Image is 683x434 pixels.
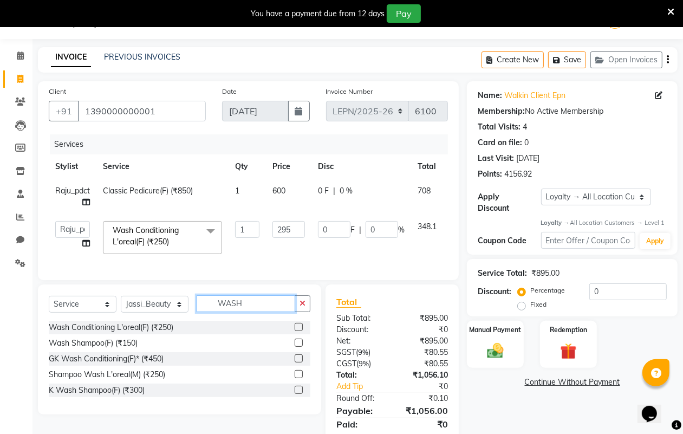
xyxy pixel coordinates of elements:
a: x [169,237,174,247]
button: Apply [640,233,671,249]
div: Apply Discount [478,191,541,214]
div: Membership: [478,106,525,117]
div: Service Total: [478,268,527,279]
div: Services [50,134,456,154]
div: 4 [523,121,527,133]
span: 348.1 [418,222,437,231]
a: PREVIOUS INVOICES [104,52,180,62]
label: Invoice Number [326,87,373,96]
span: | [359,224,361,236]
button: Create New [482,51,544,68]
div: ₹0 [403,381,456,392]
button: Open Invoices [590,51,662,68]
div: ₹0 [392,418,456,431]
label: Client [49,87,66,96]
div: ₹1,056.10 [392,370,456,381]
div: Payable: [328,404,392,417]
div: You have a payment due from 12 days [251,8,385,20]
span: Classic Pedicure(F) (₹850) [103,186,193,196]
div: All Location Customers → Level 1 [541,218,667,228]
div: ( ) [328,358,392,370]
th: Service [96,154,229,179]
div: Paid: [328,418,392,431]
div: Wash Conditioning L'oreal(F) (₹250) [49,322,173,333]
div: Total Visits: [478,121,521,133]
span: SGST [336,347,356,357]
div: ₹895.00 [392,313,456,324]
div: ₹0.10 [392,393,456,404]
div: K Wash Shampoo(F) (₹300) [49,385,145,396]
th: Price [266,154,311,179]
div: Shampoo Wash L'oreal(M) (₹250) [49,369,165,380]
label: Fixed [530,300,547,309]
div: ( ) [328,347,392,358]
span: 1 [235,186,239,196]
strong: Loyalty → [541,219,570,226]
span: Wash Conditioning L'oreal(F) (₹250) [113,225,179,247]
th: Qty [229,154,266,179]
div: Wash Shampoo(F) (₹150) [49,338,138,349]
span: 600 [272,186,285,196]
th: Stylist [49,154,96,179]
a: Continue Without Payment [469,377,675,388]
a: INVOICE [51,48,91,67]
span: 708 [418,186,431,196]
button: Save [548,51,586,68]
th: Total [411,154,443,179]
span: % [398,224,405,236]
div: Round Off: [328,393,392,404]
button: +91 [49,101,79,121]
input: Search by Name/Mobile/Email/Code [78,101,206,121]
label: Date [222,87,237,96]
div: Discount: [328,324,392,335]
span: | [333,185,335,197]
div: ₹80.55 [392,347,456,358]
div: ₹895.00 [531,268,560,279]
div: Points: [478,169,502,180]
span: F [350,224,355,236]
span: Raju_pdct [55,186,90,196]
div: Discount: [478,286,511,297]
div: Card on file: [478,137,522,148]
div: 0 [524,137,529,148]
div: GK Wash Conditioning(F)* (₹450) [49,353,164,365]
div: Name: [478,90,502,101]
label: Percentage [530,286,565,295]
label: Manual Payment [470,325,522,335]
div: ₹1,056.00 [392,404,456,417]
div: ₹895.00 [392,335,456,347]
span: Total [336,296,361,308]
th: Disc [311,154,411,179]
a: Add Tip [328,381,403,392]
div: ₹80.55 [392,358,456,370]
button: Pay [387,4,421,23]
iframe: chat widget [638,391,672,423]
div: Sub Total: [328,313,392,324]
div: [DATE] [516,153,539,164]
input: Search or Scan [197,295,295,312]
div: Total: [328,370,392,381]
a: Walkin Client Epn [504,90,565,101]
div: No Active Membership [478,106,667,117]
div: Last Visit: [478,153,514,164]
label: Redemption [550,325,587,335]
div: Net: [328,335,392,347]
th: Action [443,154,479,179]
div: 4156.92 [504,169,532,180]
img: _cash.svg [482,341,508,360]
div: Coupon Code [478,235,541,247]
span: 9% [358,348,368,357]
span: CGST [336,359,356,368]
span: 0 % [340,185,353,197]
span: 0 F [318,185,329,197]
div: ₹0 [392,324,456,335]
span: 9% [359,359,369,368]
input: Enter Offer / Coupon Code [541,232,635,249]
img: _gift.svg [555,341,581,361]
